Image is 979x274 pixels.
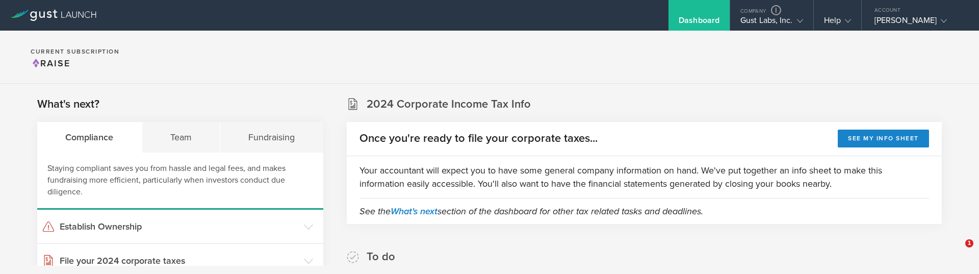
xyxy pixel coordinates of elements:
div: Team [142,122,221,153]
div: Fundraising [220,122,323,153]
div: Dashboard [679,15,719,31]
button: See my info sheet [838,130,929,147]
p: Your accountant will expect you to have some general company information on hand. We've put toget... [359,164,929,190]
h2: Once you're ready to file your corporate taxes... [359,131,598,146]
div: Help [824,15,851,31]
div: Staying compliant saves you from hassle and legal fees, and makes fundraising more efficient, par... [37,153,323,210]
h2: Current Subscription [31,48,119,55]
div: Gust Labs, Inc. [740,15,803,31]
div: Compliance [37,122,142,153]
h2: What's next? [37,97,99,112]
h3: File your 2024 corporate taxes [60,254,299,267]
span: 1 [965,239,973,247]
h2: To do [367,250,395,264]
h2: 2024 Corporate Income Tax Info [367,97,531,112]
em: See the section of the dashboard for other tax related tasks and deadlines. [359,206,703,217]
iframe: Intercom live chat [944,239,969,264]
span: Raise [31,58,70,69]
div: [PERSON_NAME] [874,15,961,31]
a: What's next [391,206,437,217]
h3: Establish Ownership [60,220,299,233]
